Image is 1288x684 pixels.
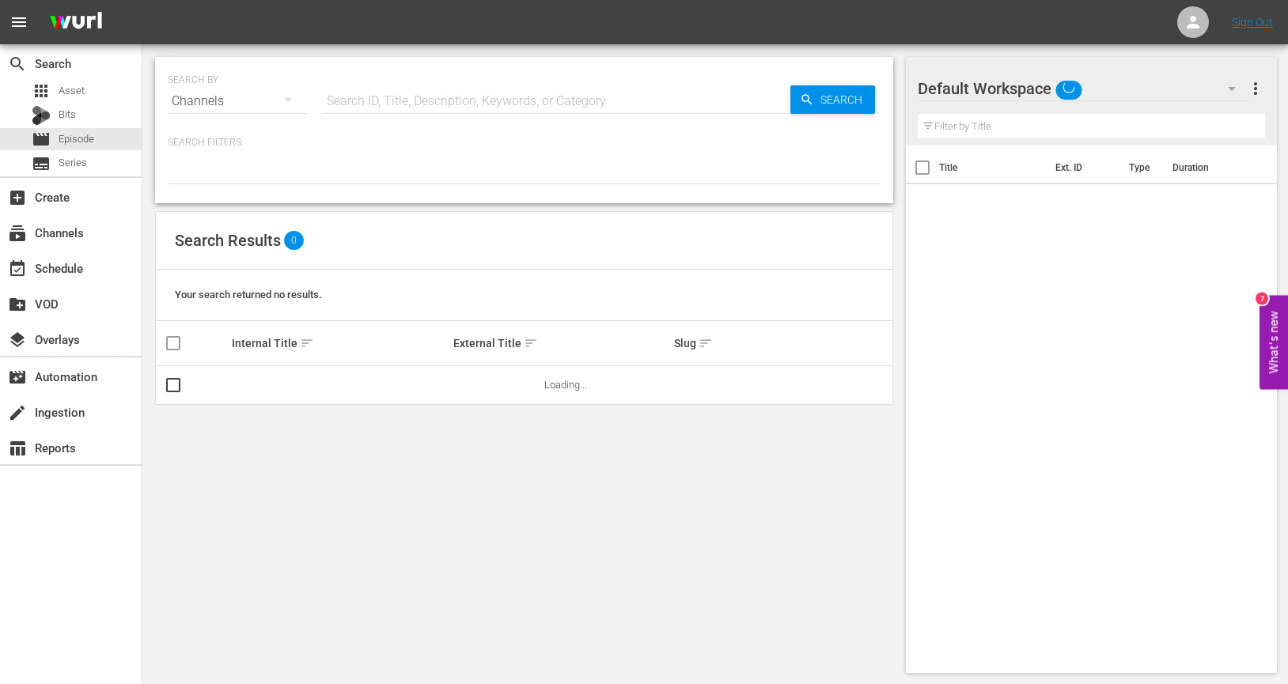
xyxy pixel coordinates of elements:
span: Automation [8,368,27,387]
th: Duration [1163,145,1258,190]
span: Bits [59,107,76,123]
span: Create [8,188,27,207]
div: Bits [32,106,51,125]
div: Channels [168,79,307,123]
span: Channels [8,224,27,243]
span: more_vert [1246,79,1265,98]
button: Open Feedback Widget [1260,295,1288,389]
th: Title [939,145,1046,190]
span: Series [32,154,51,173]
button: more_vert [1246,70,1265,108]
span: Series [59,155,87,171]
span: menu [9,13,28,32]
span: sort [524,336,538,350]
span: Overlays [8,331,27,350]
span: Ingestion [8,403,27,422]
span: Reports [8,439,27,458]
div: Internal Title [232,334,448,353]
span: sort [300,336,314,350]
button: Search [790,85,875,114]
th: Type [1119,145,1163,190]
span: VOD [8,295,27,314]
span: Asset [32,81,51,100]
p: Search Filters: [168,136,881,149]
div: Slug [674,334,890,353]
span: sort [699,336,713,350]
span: Search [814,85,875,114]
div: 7 [1256,292,1268,304]
span: Episode [32,130,51,149]
a: Sign Out [1232,16,1273,28]
span: Search [8,55,27,74]
span: Search Results [175,231,281,250]
div: External Title [453,334,669,353]
span: Episode [59,131,94,147]
span: Loading... [544,379,587,391]
span: Asset [59,83,85,99]
th: Ext. ID [1046,145,1119,190]
div: Default Workspace [918,66,1251,111]
span: Schedule [8,259,27,278]
span: 0 [284,231,304,250]
span: Your search returned no results. [175,289,322,300]
img: ans4CAIJ8jUAAAAAAAAAAAAAAAAAAAAAAAAgQb4GAAAAAAAAAAAAAAAAAAAAAAAAJMjXAAAAAAAAAAAAAAAAAAAAAAAAgAT5G... [38,4,114,41]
